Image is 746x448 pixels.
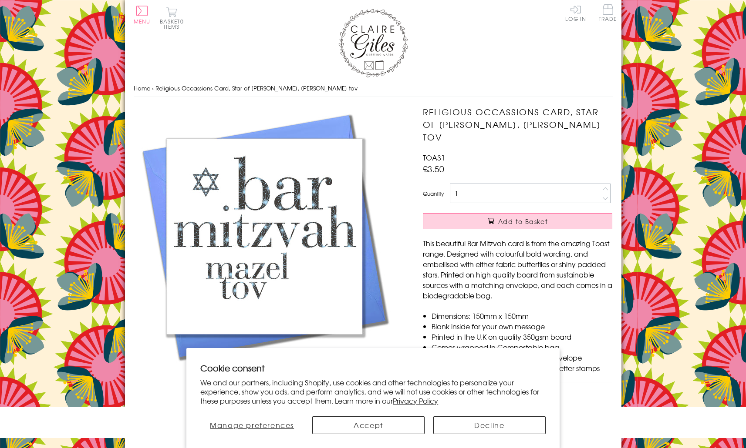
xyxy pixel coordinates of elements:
[312,416,425,434] button: Accept
[599,4,617,21] span: Trade
[423,190,444,197] label: Quantity
[160,7,184,29] button: Basket0 items
[423,213,612,229] button: Add to Basket
[599,4,617,23] a: Trade
[393,395,438,406] a: Privacy Policy
[134,6,151,24] button: Menu
[423,163,444,175] span: £3.50
[134,106,395,367] img: Religious Occassions Card, Star of David, Bar Mitzvah maxel tov
[134,84,150,92] a: Home
[210,420,294,430] span: Manage preferences
[134,17,151,25] span: Menu
[200,362,546,374] h2: Cookie consent
[432,321,612,331] li: Blank inside for your own message
[155,84,358,92] span: Religious Occassions Card, Star of [PERSON_NAME], [PERSON_NAME] tov
[164,17,184,30] span: 0 items
[565,4,586,21] a: Log In
[432,331,612,342] li: Printed in the U.K on quality 350gsm board
[423,238,612,301] p: This beautiful Bar Mitzvah card is from the amazing Toast range. Designed with colourful bold wor...
[134,80,613,97] nav: breadcrumbs
[498,217,548,226] span: Add to Basket
[338,9,408,77] img: Claire Giles Greetings Cards
[200,416,304,434] button: Manage preferences
[432,342,612,352] li: Comes wrapped in Compostable bag
[432,311,612,321] li: Dimensions: 150mm x 150mm
[423,106,612,143] h1: Religious Occassions Card, Star of [PERSON_NAME], [PERSON_NAME] tov
[152,84,154,92] span: ›
[423,152,445,163] span: TOA31
[433,416,546,434] button: Decline
[200,378,546,405] p: We and our partners, including Shopify, use cookies and other technologies to personalize your ex...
